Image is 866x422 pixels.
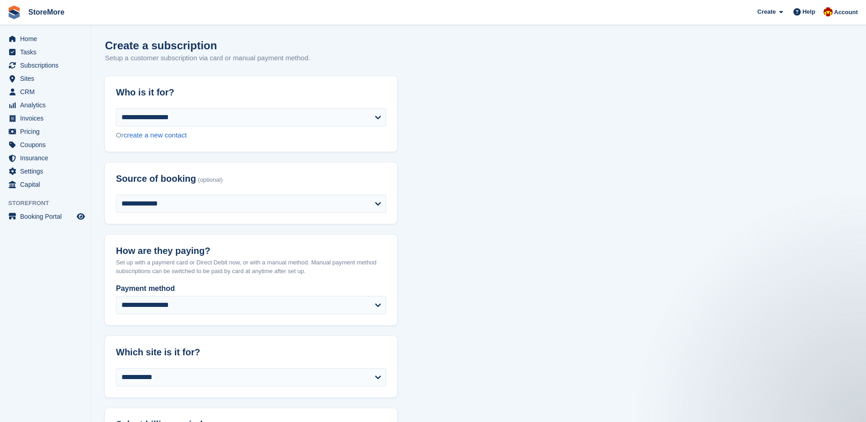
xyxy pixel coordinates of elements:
span: Create [757,7,776,16]
span: Help [803,7,815,16]
div: Or [116,130,386,141]
img: stora-icon-8386f47178a22dfd0bd8f6a31ec36ba5ce8667c1dd55bd0f319d3a0aa187defe.svg [7,5,21,19]
span: Subscriptions [20,59,75,72]
p: Setup a customer subscription via card or manual payment method. [105,53,310,63]
a: menu [5,112,86,125]
span: Account [834,8,858,17]
a: menu [5,210,86,223]
span: Tasks [20,46,75,58]
a: menu [5,165,86,178]
a: menu [5,72,86,85]
h2: How are they paying? [116,246,386,256]
span: Pricing [20,125,75,138]
a: menu [5,46,86,58]
span: Capital [20,178,75,191]
p: Set up with a payment card or Direct Debit now, or with a manual method. Manual payment method su... [116,258,386,276]
img: Store More Team [824,7,833,16]
span: Booking Portal [20,210,75,223]
span: Sites [20,72,75,85]
a: menu [5,32,86,45]
span: Home [20,32,75,45]
a: menu [5,99,86,111]
a: menu [5,178,86,191]
h2: Who is it for? [116,87,386,98]
a: menu [5,152,86,164]
a: menu [5,125,86,138]
label: Payment method [116,283,386,294]
span: (optional) [198,177,223,184]
span: Insurance [20,152,75,164]
span: Source of booking [116,174,196,184]
h2: Which site is it for? [116,347,386,358]
span: Coupons [20,138,75,151]
a: create a new contact [124,131,187,139]
a: StoreMore [25,5,68,20]
a: menu [5,138,86,151]
span: Analytics [20,99,75,111]
a: menu [5,59,86,72]
span: Settings [20,165,75,178]
span: Storefront [8,199,91,208]
a: Preview store [75,211,86,222]
h1: Create a subscription [105,39,217,52]
span: CRM [20,85,75,98]
a: menu [5,85,86,98]
span: Invoices [20,112,75,125]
